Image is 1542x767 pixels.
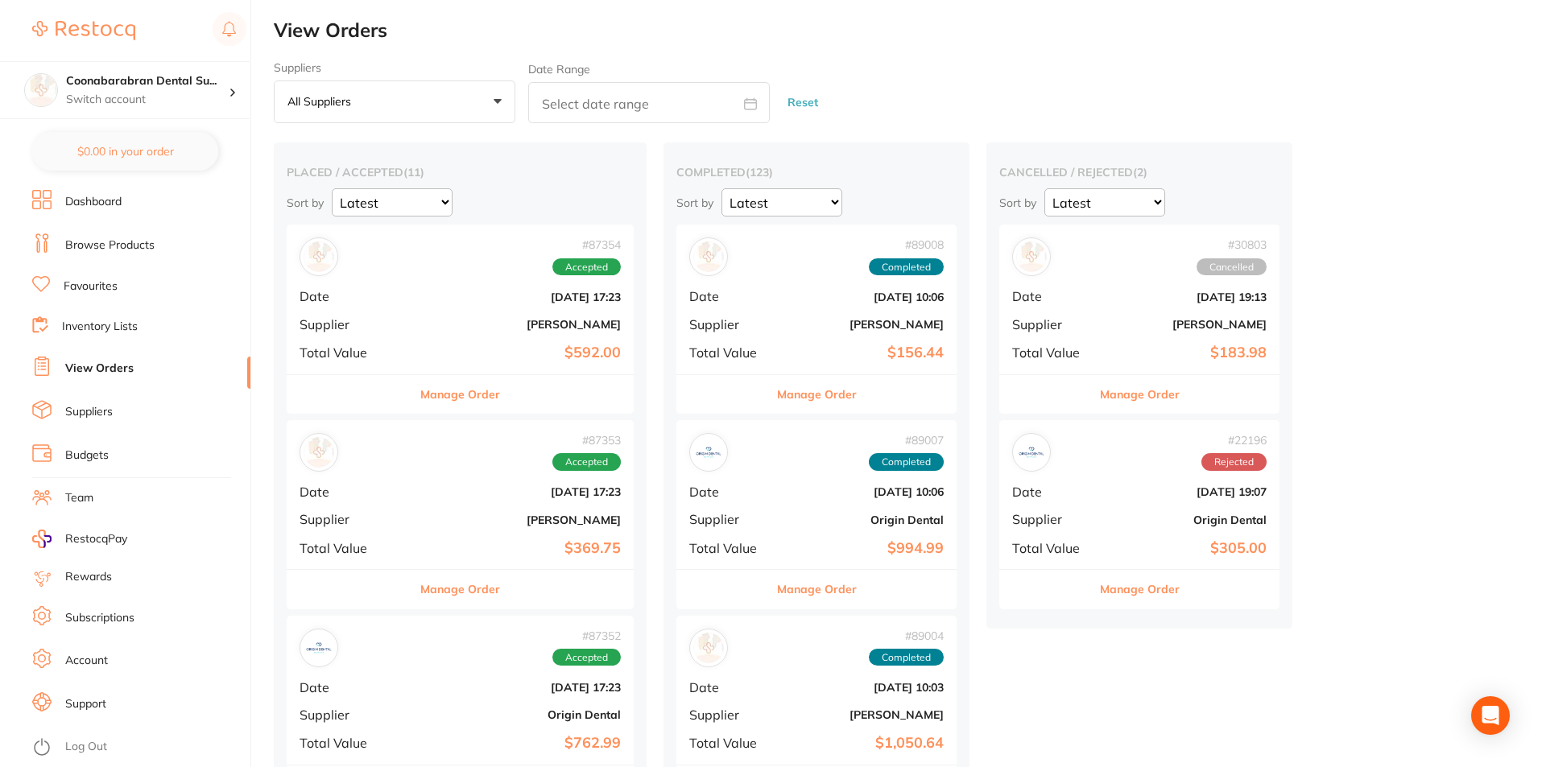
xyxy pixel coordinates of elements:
p: Sort by [999,196,1036,210]
a: Favourites [64,278,118,295]
span: Rejected [1201,453,1267,471]
b: $305.00 [1106,540,1267,557]
p: All suppliers [287,94,358,109]
img: Henry Schein Halas [693,633,724,663]
b: $592.00 [415,344,621,361]
span: # 87354 [552,238,621,251]
b: $1,050.64 [783,735,944,752]
button: Manage Order [1100,375,1180,414]
span: Cancelled [1197,258,1267,276]
p: Switch account [66,92,229,108]
a: Budgets [65,447,109,464]
span: Total Value [1012,345,1093,360]
b: $183.98 [1106,344,1267,361]
b: [DATE] 17:23 [415,291,621,303]
b: [PERSON_NAME] [415,318,621,331]
div: Adam Dental#87353AcceptedDate[DATE] 17:23Supplier[PERSON_NAME]Total Value$369.75Manage Order [287,420,634,609]
a: Restocq Logo [32,12,135,49]
div: Open Intercom Messenger [1471,696,1510,735]
img: Origin Dental [693,437,724,468]
img: Origin Dental [304,633,334,663]
a: View Orders [65,361,134,377]
a: Account [65,653,108,669]
label: Suppliers [274,61,515,74]
img: Adam Dental [1016,241,1047,272]
a: Log Out [65,739,107,755]
span: # 87352 [552,629,621,642]
span: Supplier [689,317,770,332]
span: Accepted [552,453,621,471]
img: Adam Dental [304,437,334,468]
span: Supplier [300,317,403,332]
span: Accepted [552,258,621,276]
span: Date [300,680,403,695]
img: Origin Dental [1016,437,1047,468]
a: Subscriptions [65,610,134,626]
span: # 22196 [1201,434,1267,447]
span: Total Value [689,736,770,750]
span: # 89007 [869,434,944,447]
span: Date [300,485,403,499]
b: [DATE] 19:07 [1106,485,1267,498]
span: Supplier [689,707,770,722]
h2: View Orders [274,19,1542,42]
a: Dashboard [65,194,122,210]
span: Date [689,485,770,499]
span: Total Value [689,345,770,360]
p: Sort by [287,196,324,210]
span: Completed [869,258,944,276]
span: Date [689,680,770,695]
h2: cancelled / rejected ( 2 ) [999,165,1279,179]
button: Reset [783,81,823,124]
span: Completed [869,453,944,471]
span: Total Value [300,736,403,750]
a: Rewards [65,569,112,585]
b: Origin Dental [1106,513,1267,526]
h2: placed / accepted ( 11 ) [287,165,634,179]
b: [DATE] 17:23 [415,681,621,694]
b: [DATE] 19:13 [1106,291,1267,303]
span: Completed [869,649,944,666]
b: [DATE] 10:03 [783,681,944,694]
b: [PERSON_NAME] [1106,318,1267,331]
b: $994.99 [783,540,944,557]
button: Manage Order [420,570,500,608]
h4: Coonabarabran Dental Surgery [66,73,229,89]
a: Browse Products [65,237,155,254]
button: $0.00 in your order [32,132,218,171]
span: Date [1012,485,1093,499]
a: Inventory Lists [62,319,138,335]
img: RestocqPay [32,530,52,548]
b: Origin Dental [783,513,944,526]
span: # 30803 [1197,238,1267,251]
button: All suppliers [274,80,515,124]
span: Total Value [300,345,403,360]
b: [DATE] 10:06 [783,485,944,498]
span: # 89004 [869,629,944,642]
b: [DATE] 10:06 [783,291,944,303]
button: Manage Order [420,375,500,414]
a: Support [65,696,106,712]
img: Restocq Logo [32,21,135,40]
span: Date [300,289,403,303]
b: [PERSON_NAME] [783,708,944,721]
a: Team [65,490,93,506]
b: $156.44 [783,344,944,361]
label: Date Range [528,63,590,76]
b: [PERSON_NAME] [783,318,944,331]
img: Coonabarabran Dental Surgery [25,74,57,106]
div: Henry Schein Halas#87354AcceptedDate[DATE] 17:23Supplier[PERSON_NAME]Total Value$592.00Manage Order [287,225,634,414]
span: # 87353 [552,434,621,447]
span: Total Value [689,541,770,555]
span: RestocqPay [65,531,127,547]
span: Date [1012,289,1093,303]
img: Henry Schein Halas [304,241,334,272]
button: Log Out [32,735,246,761]
input: Select date range [528,82,770,123]
span: # 89008 [869,238,944,251]
span: Total Value [300,541,403,555]
span: Supplier [1012,317,1093,332]
button: Manage Order [777,570,857,608]
span: Supplier [689,512,770,526]
a: RestocqPay [32,530,127,548]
